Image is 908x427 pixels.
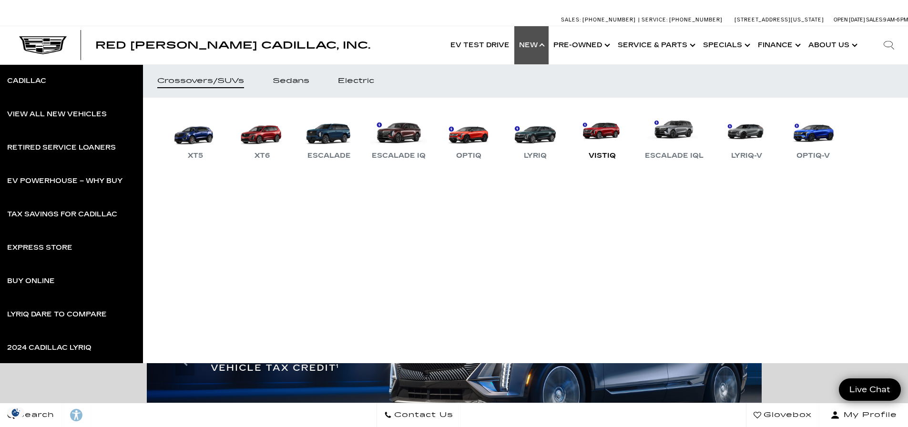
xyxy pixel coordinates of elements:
[519,150,551,162] div: LYRIQ
[669,17,723,23] span: [PHONE_NUMBER]
[19,36,67,54] img: Cadillac Dark Logo with Cadillac White Text
[819,403,908,427] button: Open user profile menu
[584,150,621,162] div: VISTIQ
[367,150,430,162] div: Escalade IQ
[183,150,208,162] div: XT5
[761,408,812,422] span: Glovebox
[7,111,107,118] div: View All New Vehicles
[167,112,224,162] a: XT5
[451,150,486,162] div: OPTIQ
[840,408,897,422] span: My Profile
[582,17,636,23] span: [PHONE_NUMBER]
[845,384,895,395] span: Live Chat
[143,64,258,98] a: Crossovers/SUVs
[95,40,370,51] span: Red [PERSON_NAME] Cadillac, Inc.
[735,17,824,23] a: [STREET_ADDRESS][US_STATE]
[698,26,753,64] a: Specials
[792,150,835,162] div: OPTIQ-V
[5,407,27,417] img: Opt-Out Icon
[324,64,388,98] a: Electric
[7,211,117,218] div: Tax Savings for Cadillac
[834,17,865,23] span: Open [DATE]
[718,112,775,162] a: LYRIQ-V
[883,17,908,23] span: 9 AM-6 PM
[785,112,842,162] a: OPTIQ-V
[866,17,883,23] span: Sales:
[7,78,46,84] div: Cadillac
[746,403,819,427] a: Glovebox
[300,112,357,162] a: Escalade
[640,150,708,162] div: Escalade IQL
[613,26,698,64] a: Service & Parts
[338,78,374,84] div: Electric
[804,26,860,64] a: About Us
[7,144,116,151] div: Retired Service Loaners
[7,278,55,285] div: Buy Online
[7,244,72,251] div: Express Store
[250,150,275,162] div: XT6
[5,407,27,417] section: Click to Open Cookie Consent Modal
[561,17,581,23] span: Sales:
[367,112,430,162] a: Escalade IQ
[157,78,244,84] div: Crossovers/SUVs
[446,26,514,64] a: EV Test Drive
[549,26,613,64] a: Pre-Owned
[561,17,638,22] a: Sales: [PHONE_NUMBER]
[377,403,461,427] a: Contact Us
[642,17,668,23] span: Service:
[440,112,497,162] a: OPTIQ
[258,64,324,98] a: Sedans
[95,41,370,50] a: Red [PERSON_NAME] Cadillac, Inc.
[638,17,725,22] a: Service: [PHONE_NUMBER]
[273,78,309,84] div: Sedans
[726,150,767,162] div: LYRIQ-V
[573,112,631,162] a: VISTIQ
[7,345,92,351] div: 2024 Cadillac LYRIQ
[640,112,708,162] a: Escalade IQL
[234,112,291,162] a: XT6
[7,311,107,318] div: LYRIQ Dare to Compare
[753,26,804,64] a: Finance
[303,150,356,162] div: Escalade
[507,112,564,162] a: LYRIQ
[514,26,549,64] a: New
[392,408,453,422] span: Contact Us
[15,408,54,422] span: Search
[7,178,122,184] div: EV Powerhouse – Why Buy
[839,378,901,401] a: Live Chat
